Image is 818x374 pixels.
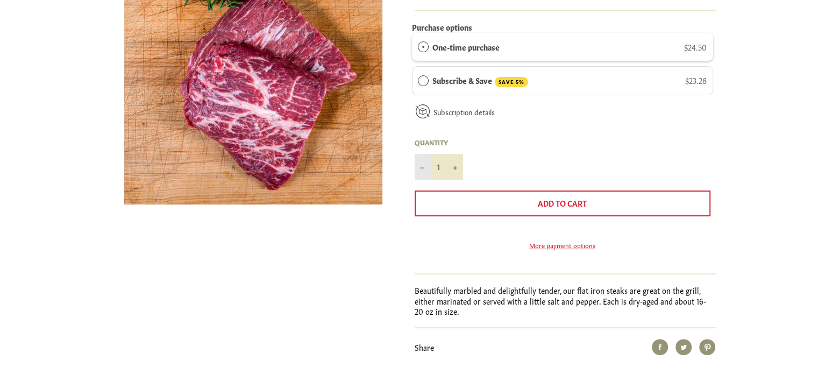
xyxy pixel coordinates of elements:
[415,138,463,147] label: Quantity
[538,197,587,208] span: Add to Cart
[418,74,429,86] div: Subscribe & Save
[415,285,716,316] p: Beautifully marbled and delightfully tender, our flat iron steaks are great on the grill, either ...
[432,41,500,53] label: One-time purchase
[415,342,434,352] span: Share
[412,22,472,32] label: Purchase options
[433,107,495,117] a: Subscription details
[415,241,710,250] a: More payment options
[432,74,528,87] label: Subscribe & Save
[418,41,429,53] div: One-time purchase
[447,154,463,180] button: Increase item quantity by one
[684,41,707,52] span: $24.50
[685,75,707,86] span: $23.28
[415,190,710,216] button: Add to Cart
[415,154,431,180] button: Reduce item quantity by one
[495,77,528,87] span: SAVE 5%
